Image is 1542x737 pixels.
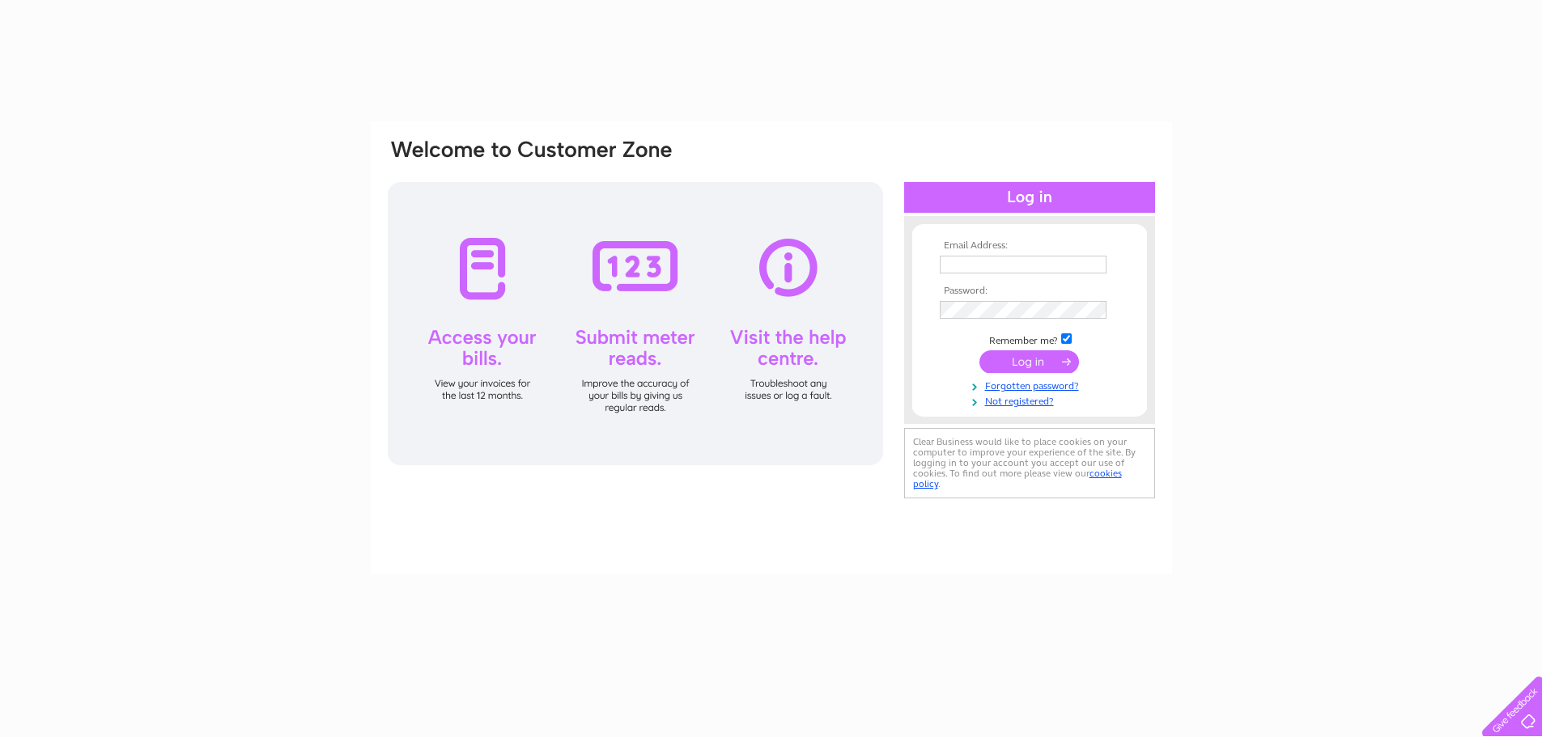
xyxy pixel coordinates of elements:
th: Email Address: [936,240,1124,252]
td: Remember me? [936,331,1124,347]
div: Clear Business would like to place cookies on your computer to improve your experience of the sit... [904,428,1155,498]
a: cookies policy [913,468,1122,489]
a: Forgotten password? [940,377,1124,392]
a: Not registered? [940,392,1124,408]
th: Password: [936,286,1124,297]
input: Submit [979,350,1079,373]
